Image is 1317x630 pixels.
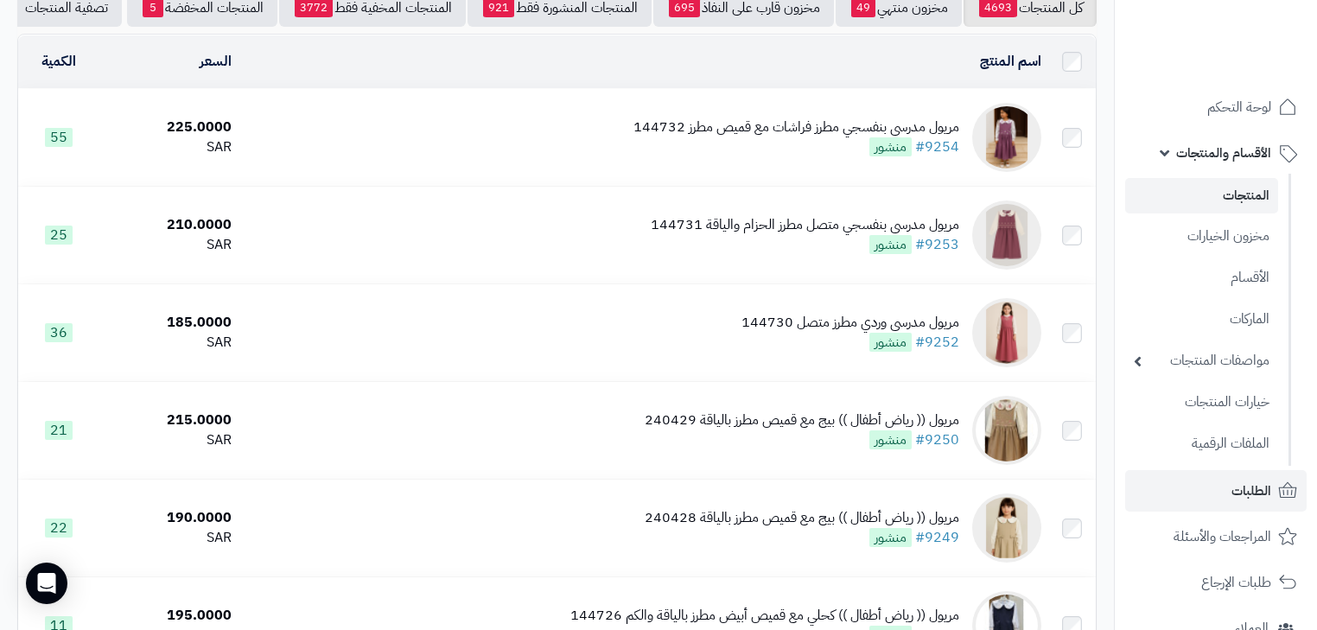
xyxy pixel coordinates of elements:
[200,51,232,72] a: السعر
[105,430,232,450] div: SAR
[105,333,232,353] div: SAR
[41,51,76,72] a: الكمية
[633,118,959,137] div: مريول مدرسي بنفسجي مطرز فراشات مع قميص مطرز 144732
[915,527,959,548] a: #9249
[105,235,232,255] div: SAR
[972,298,1041,367] img: مريول مدرسي وردي مطرز متصل 144730
[45,323,73,342] span: 36
[105,528,232,548] div: SAR
[972,493,1041,563] img: مريول (( رياض أطفال )) بيج مع قميص مطرز بالياقة 240428
[645,508,959,528] div: مريول (( رياض أطفال )) بيج مع قميص مطرز بالياقة 240428
[645,410,959,430] div: مريول (( رياض أطفال )) بيج مع قميص مطرز بالياقة 240429
[972,396,1041,465] img: مريول (( رياض أطفال )) بيج مع قميص مطرز بالياقة 240429
[915,234,959,255] a: #9253
[869,528,912,547] span: منشور
[1125,470,1307,512] a: الطلبات
[105,215,232,235] div: 210.0000
[1125,425,1278,462] a: الملفات الرقمية
[915,430,959,450] a: #9250
[1207,95,1271,119] span: لوحة التحكم
[105,118,232,137] div: 225.0000
[915,332,959,353] a: #9252
[869,137,912,156] span: منشور
[26,563,67,604] div: Open Intercom Messenger
[105,410,232,430] div: 215.0000
[105,137,232,157] div: SAR
[45,128,73,147] span: 55
[869,235,912,254] span: منشور
[1125,259,1278,296] a: الأقسام
[972,103,1041,172] img: مريول مدرسي بنفسجي مطرز فراشات مع قميص مطرز 144732
[45,421,73,440] span: 21
[45,226,73,245] span: 25
[45,519,73,538] span: 22
[869,430,912,449] span: منشور
[1125,516,1307,557] a: المراجعات والأسئلة
[1125,178,1278,213] a: المنتجات
[651,215,959,235] div: مريول مدرسي بنفسجي متصل مطرز الحزام والياقة 144731
[105,606,232,626] div: 195.0000
[869,333,912,352] span: منشور
[1125,86,1307,128] a: لوحة التحكم
[105,313,232,333] div: 185.0000
[1125,562,1307,603] a: طلبات الإرجاع
[1125,301,1278,338] a: الماركات
[1125,384,1278,421] a: خيارات المنتجات
[1231,479,1271,503] span: الطلبات
[972,200,1041,270] img: مريول مدرسي بنفسجي متصل مطرز الحزام والياقة 144731
[105,508,232,528] div: 190.0000
[1125,218,1278,255] a: مخزون الخيارات
[1125,342,1278,379] a: مواصفات المنتجات
[980,51,1041,72] a: اسم المنتج
[1201,570,1271,595] span: طلبات الإرجاع
[1176,141,1271,165] span: الأقسام والمنتجات
[1174,525,1271,549] span: المراجعات والأسئلة
[741,313,959,333] div: مريول مدرسي وردي مطرز متصل 144730
[570,606,959,626] div: مريول (( رياض أطفال )) كحلي مع قميص أبيض مطرز بالياقة والكم 144726
[915,137,959,157] a: #9254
